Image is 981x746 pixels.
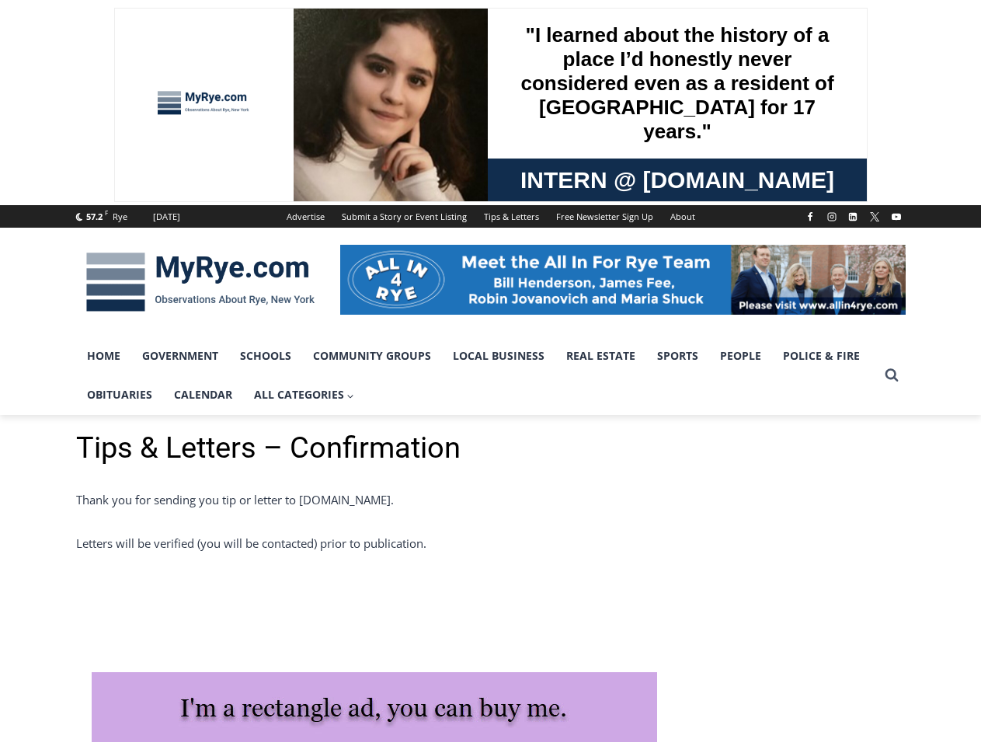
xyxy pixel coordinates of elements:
a: Advertise [278,205,333,228]
span: Intern @ [DOMAIN_NAME] [406,155,720,190]
p: Letters will be verified (you will be contacted) prior to publication. [76,534,906,553]
a: YouTube [887,207,906,226]
a: Submit a Story or Event Listing [333,205,475,228]
div: Rye [113,210,127,224]
nav: Primary Navigation [76,336,878,415]
a: Real Estate [555,336,646,375]
a: Community Groups [302,336,442,375]
a: About [662,205,704,228]
a: Police & Fire [772,336,871,375]
button: View Search Form [878,361,906,389]
a: Free Newsletter Sign Up [548,205,662,228]
p: Thank you for sending you tip or letter to [DOMAIN_NAME]. [76,490,906,509]
a: Obituaries [76,375,163,414]
a: Facebook [801,207,819,226]
a: Intern @ [DOMAIN_NAME] [374,151,753,193]
div: [DATE] [153,210,180,224]
a: Calendar [163,375,243,414]
div: "I learned about the history of a place I’d honestly never considered even as a resident of [GEOG... [392,1,734,151]
a: Instagram [823,207,841,226]
a: Sports [646,336,709,375]
a: Tips & Letters [475,205,548,228]
h1: Tips & Letters – Confirmation [76,431,906,466]
span: F [105,208,108,217]
a: X [865,207,884,226]
button: Child menu of All Categories [243,375,366,414]
a: Schools [229,336,302,375]
a: People [709,336,772,375]
img: All in for Rye [340,245,906,315]
a: Home [76,336,131,375]
span: 57.2 [86,211,103,222]
img: MyRye.com [76,242,325,322]
a: Local Business [442,336,555,375]
a: Government [131,336,229,375]
a: Linkedin [844,207,862,226]
nav: Secondary Navigation [278,205,704,228]
img: I'm a rectangle ad, you can buy me [92,672,657,742]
